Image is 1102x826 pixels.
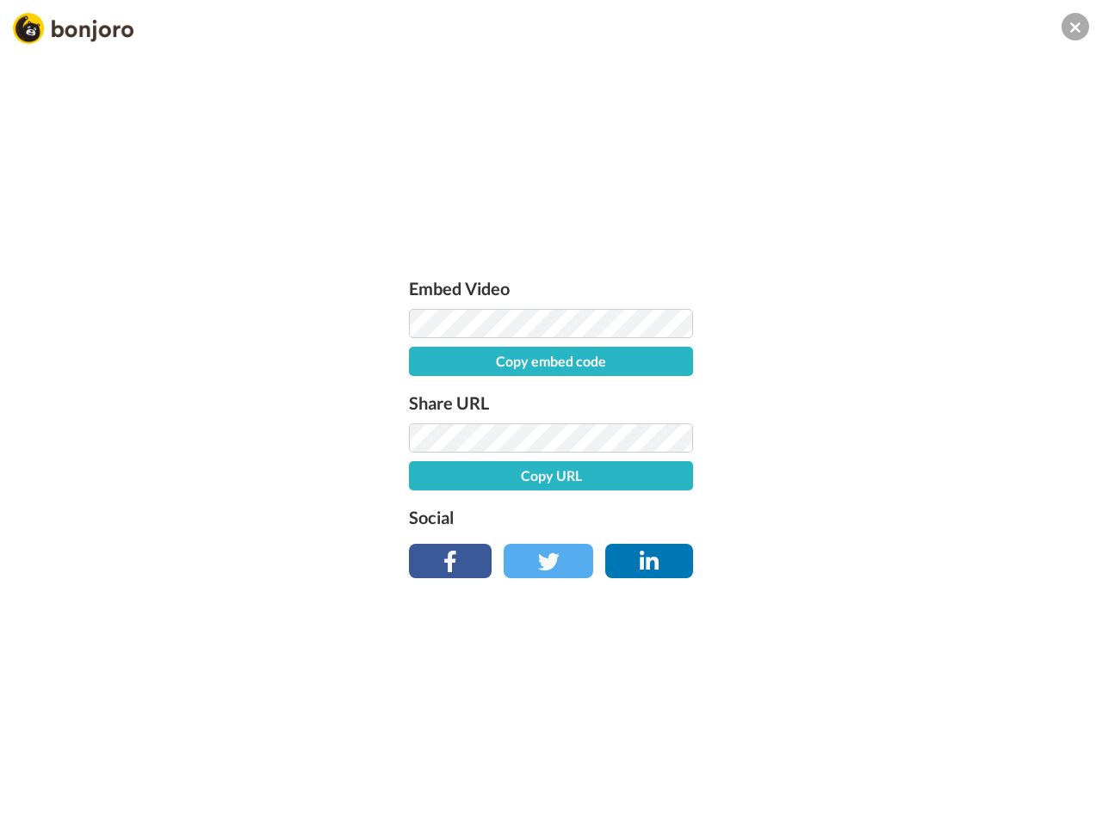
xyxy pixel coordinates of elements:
[409,347,693,376] button: Copy embed code
[409,274,693,302] label: Embed Video
[409,503,693,531] label: Social
[409,461,693,490] button: Copy URL
[13,13,133,44] img: Bonjoro Logo
[409,389,693,416] label: Share URL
